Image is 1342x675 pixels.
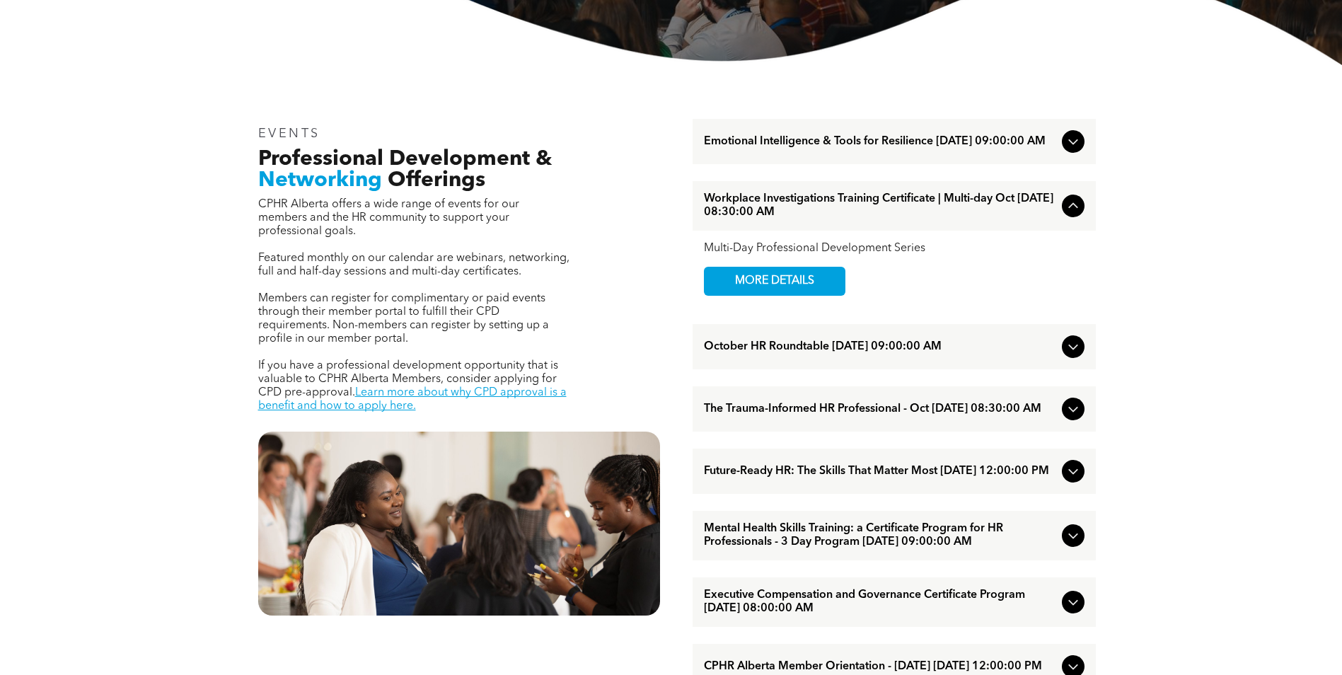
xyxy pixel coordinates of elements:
span: Executive Compensation and Governance Certificate Program [DATE] 08:00:00 AM [704,589,1056,616]
span: Professional Development & [258,149,552,170]
span: CPHR Alberta offers a wide range of events for our members and the HR community to support your p... [258,199,519,237]
a: MORE DETAILS [704,267,845,296]
span: Workplace Investigations Training Certificate | Multi-day Oct [DATE] 08:30:00 AM [704,192,1056,219]
span: The Trauma-Informed HR Professional - Oct [DATE] 08:30:00 AM [704,403,1056,416]
span: Members can register for complimentary or paid events through their member portal to fulfill thei... [258,293,549,345]
span: CPHR Alberta Member Orientation - [DATE] [DATE] 12:00:00 PM [704,660,1056,674]
span: MORE DETAILS [719,267,831,295]
span: Future-Ready HR: The Skills That Matter Most [DATE] 12:00:00 PM [704,465,1056,478]
span: If you have a professional development opportunity that is valuable to CPHR Alberta Members, cons... [258,360,558,398]
span: Emotional Intelligence & Tools for Resilience [DATE] 09:00:00 AM [704,135,1056,149]
span: EVENTS [258,127,321,140]
span: Mental Health Skills Training: a Certificate Program for HR Professionals - 3 Day Program [DATE] ... [704,522,1056,549]
span: October HR Roundtable [DATE] 09:00:00 AM [704,340,1056,354]
span: Offerings [388,170,485,191]
span: Networking [258,170,382,191]
div: Multi-Day Professional Development Series [704,242,1084,255]
a: Learn more about why CPD approval is a benefit and how to apply here. [258,387,567,412]
span: Featured monthly on our calendar are webinars, networking, full and half-day sessions and multi-d... [258,253,569,277]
